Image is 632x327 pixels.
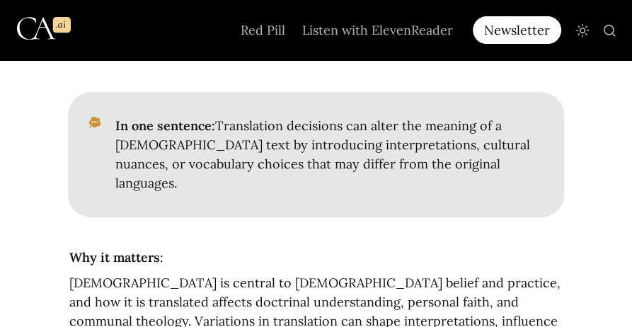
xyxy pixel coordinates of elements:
div: Newsletter [473,16,561,44]
p: Translation decisions can alter the meaning of a [DEMOGRAPHIC_DATA] text by introducing interpret... [114,114,542,195]
strong: Why it matters [69,249,160,265]
a: Newsletter [473,16,567,44]
img: Logo [17,4,71,53]
p: : [68,246,564,271]
strong: In one sentence: [115,117,215,134]
img: icon [86,115,103,130]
